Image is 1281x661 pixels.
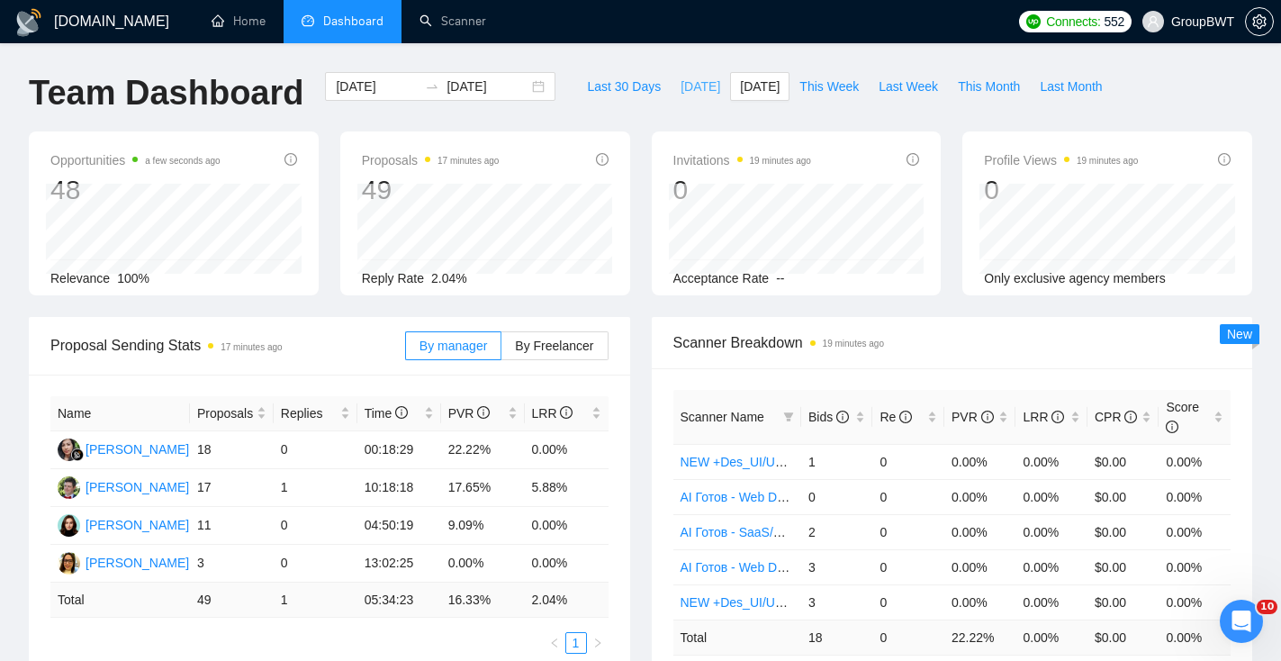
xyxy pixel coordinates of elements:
div: 0 [673,173,811,207]
time: a few seconds ago [145,156,220,166]
span: New [1227,327,1252,341]
button: This Month [948,72,1030,101]
span: user [1147,15,1159,28]
time: 19 minutes ago [750,156,811,166]
td: 0 [872,620,944,655]
span: Time [365,406,408,421]
td: $ 0.00 [1087,620,1159,655]
img: upwork-logo.png [1026,14,1041,29]
div: 0 [984,173,1138,207]
td: 3 [801,549,873,584]
span: [DATE] [740,77,780,96]
span: Last Week [879,77,938,96]
span: Only exclusive agency members [984,271,1166,285]
span: left [549,638,560,648]
td: 16.33 % [441,583,525,618]
td: 0.00% [1159,479,1231,514]
td: Total [673,620,801,655]
td: 3 [801,584,873,620]
td: 0 [274,431,357,469]
span: info-circle [1051,411,1064,423]
span: swap-right [425,79,439,94]
td: 0.00% [1015,444,1087,479]
span: Relevance [50,271,110,285]
td: 0 [872,514,944,549]
td: 9.09% [441,507,525,545]
td: 0.00 % [1015,620,1087,655]
span: filter [783,412,794,422]
td: 0.00% [944,444,1016,479]
span: info-circle [1218,153,1231,166]
td: 0 [872,549,944,584]
a: searchScanner [419,14,486,29]
td: 1 [801,444,873,479]
span: info-circle [1166,421,1178,433]
span: to [425,79,439,94]
button: [DATE] [671,72,730,101]
button: Last Week [869,72,948,101]
span: Acceptance Rate [673,271,770,285]
a: AS[PERSON_NAME] [58,479,189,493]
div: [PERSON_NAME] [86,515,189,535]
span: dashboard [302,14,314,27]
span: 552 [1105,12,1124,32]
span: info-circle [284,153,297,166]
span: Bids [808,410,849,424]
span: Invitations [673,149,811,171]
span: Replies [281,403,337,423]
span: info-circle [836,411,849,423]
div: [PERSON_NAME] [86,553,189,573]
span: Reply Rate [362,271,424,285]
a: NEW +Des_UI/UX_dashboard [681,595,851,610]
td: 0.00% [1015,514,1087,549]
span: info-circle [560,406,573,419]
a: AI Готов - SaaS/Platform [681,525,820,539]
button: setting [1245,7,1274,36]
time: 17 minutes ago [221,342,282,352]
span: LRR [532,406,573,421]
td: 0.00% [1015,549,1087,584]
span: setting [1246,14,1273,29]
td: 0 [872,584,944,620]
span: 10 [1257,600,1277,614]
span: Score [1166,400,1199,434]
a: NEW +Des_UI/UX_fintech [681,455,828,469]
div: [PERSON_NAME] [86,477,189,497]
span: By manager [419,339,487,353]
td: 22.22% [441,431,525,469]
img: logo [14,8,43,37]
span: info-circle [907,153,919,166]
td: 0 [274,507,357,545]
input: Start date [336,77,418,96]
div: 48 [50,173,221,207]
td: 0.00% [441,545,525,583]
span: info-circle [596,153,609,166]
span: 100% [117,271,149,285]
a: AI Готов - Web Design Intermediate минус Development [681,490,997,504]
td: 3 [190,545,274,583]
td: 13:02:25 [357,545,441,583]
td: 10:18:18 [357,469,441,507]
td: 18 [190,431,274,469]
span: LRR [1023,410,1064,424]
div: [PERSON_NAME] [86,439,189,459]
td: 0.00 % [1159,620,1231,655]
img: gigradar-bm.png [71,448,84,461]
td: 2.04 % [525,583,609,618]
td: 1 [274,469,357,507]
td: 1 [274,583,357,618]
span: Re [880,410,912,424]
span: info-circle [477,406,490,419]
td: $0.00 [1087,514,1159,549]
li: Next Page [587,632,609,654]
td: 0.00% [1015,584,1087,620]
td: 0 [872,444,944,479]
td: Total [50,583,190,618]
th: Name [50,396,190,431]
img: SK [58,514,80,537]
th: Replies [274,396,357,431]
a: OL[PERSON_NAME] [58,555,189,569]
span: filter [780,403,798,430]
td: 0.00% [944,584,1016,620]
td: 04:50:19 [357,507,441,545]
